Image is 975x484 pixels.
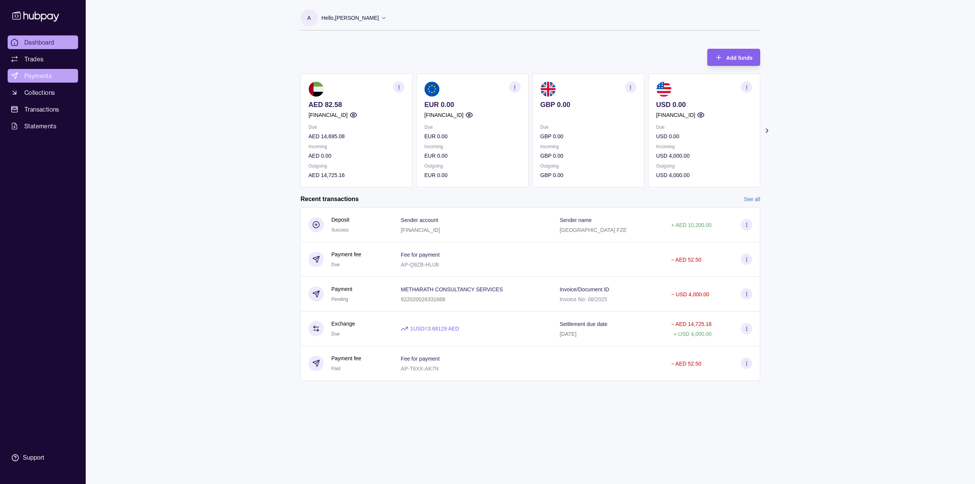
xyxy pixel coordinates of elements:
p: − USD 4,000.00 [671,291,709,297]
p: Fee for payment [401,252,440,258]
button: Add funds [707,49,760,66]
p: − AED 52.50 [671,361,701,367]
p: Deposit [331,216,349,224]
p: Due [424,123,520,131]
p: AED 14,725.16 [308,171,404,179]
span: Due [331,262,340,267]
p: AP-Q9ZB-HUJ8 [401,262,439,268]
span: Collections [24,88,55,97]
a: Dashboard [8,35,78,49]
span: Dashboard [24,38,54,47]
a: See all [744,195,760,203]
p: USD 4,000.00 [656,171,752,179]
p: EUR 0.00 [424,101,520,109]
span: Trades [24,54,43,64]
p: Outgoing [424,162,520,170]
p: Outgoing [540,162,636,170]
p: EUR 0.00 [424,171,520,179]
span: Add funds [726,55,753,61]
a: Support [8,450,78,466]
p: Payment [331,285,352,293]
p: Outgoing [308,162,404,170]
p: Sender name [559,217,591,223]
span: Transactions [24,105,59,114]
a: Statements [8,119,78,133]
p: Due [540,123,636,131]
p: [GEOGRAPHIC_DATA] FZE [559,227,627,233]
span: Due [331,331,340,337]
p: [FINANCIAL_ID] [656,111,695,119]
p: Outgoing [656,162,752,170]
p: Sender account [401,217,438,223]
p: − AED 52.50 [671,257,701,263]
p: AED 14,695.08 [308,132,404,141]
span: Payments [24,71,52,80]
p: [FINANCIAL_ID] [401,227,440,233]
p: USD 0.00 [656,101,752,109]
p: EUR 0.00 [424,152,520,160]
p: Payment fee [331,354,361,363]
p: GBP 0.00 [540,171,636,179]
p: [FINANCIAL_ID] [424,111,464,119]
p: Settlement due date [559,321,607,327]
p: Invoice No: 08/2025 [559,296,607,302]
p: Fee for payment [401,356,440,362]
p: USD 0.00 [656,132,752,141]
p: Incoming [540,142,636,151]
p: USD 4,000.00 [656,152,752,160]
p: AP-T6XX-AK7N [401,366,439,372]
a: Transactions [8,102,78,116]
p: Hello, [PERSON_NAME] [321,14,379,22]
p: A [307,14,311,22]
p: GBP 0.00 [540,152,636,160]
a: Collections [8,86,78,99]
img: us [656,81,671,97]
p: Due [656,123,752,131]
p: EUR 0.00 [424,132,520,141]
p: AED 0.00 [308,152,404,160]
p: [DATE] [559,331,576,337]
p: Incoming [308,142,404,151]
p: − AED 14,725.16 [671,321,711,327]
p: Incoming [424,142,520,151]
span: Success [331,227,348,233]
h2: Recent transactions [300,195,359,203]
p: Exchange [331,319,355,328]
img: gb [540,81,556,97]
div: Support [23,454,44,462]
img: ae [308,81,324,97]
p: GBP 0.00 [540,132,636,141]
p: Payment fee [331,250,361,259]
span: Paid [331,366,340,371]
p: + USD 4,000.00 [673,331,711,337]
p: Invoice/Document ID [559,286,609,292]
span: Pending [331,297,348,302]
a: Payments [8,69,78,83]
a: Trades [8,52,78,66]
p: AED 82.58 [308,101,404,109]
p: Incoming [656,142,752,151]
p: 1 USD = 3.68129 AED [410,324,459,333]
p: [FINANCIAL_ID] [308,111,348,119]
p: GBP 0.00 [540,101,636,109]
p: + AED 10,200.00 [671,222,711,228]
p: METHARATH CONSULTANCY SERVICES [401,286,503,292]
p: Due [308,123,404,131]
span: Statements [24,121,56,131]
p: 922020026331668 [401,296,445,302]
img: eu [424,81,440,97]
